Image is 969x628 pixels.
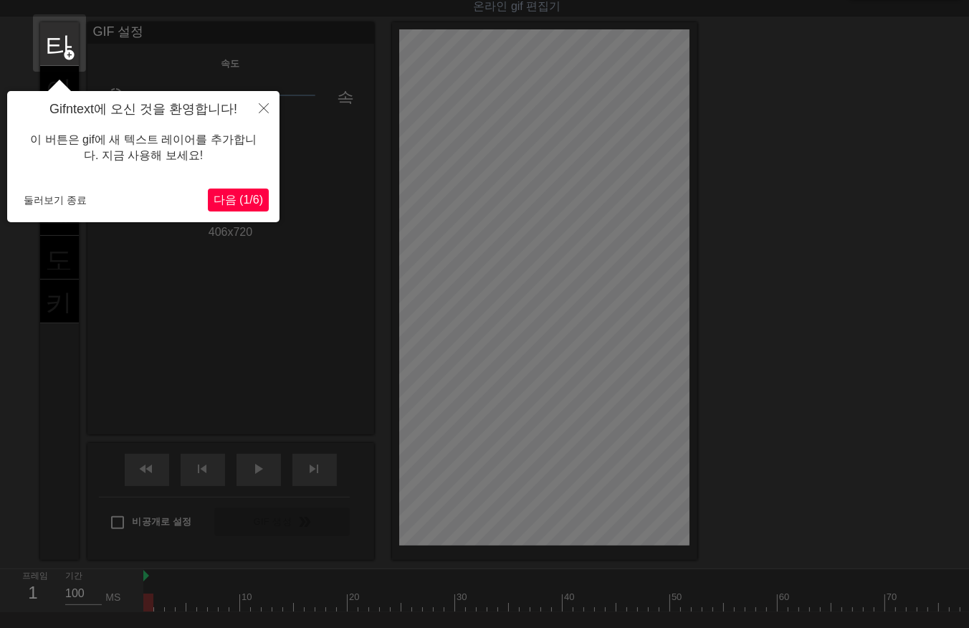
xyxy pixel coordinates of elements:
[18,118,269,179] div: 이 버튼은 gif에 새 텍스트 레이어를 추가합니다. 지금 사용해 보세요!
[18,102,269,118] h4: Gifntext에 오신 것을 환영합니다!
[208,189,269,211] button: 다음
[248,91,280,124] button: 닫다
[214,194,263,206] span: 다음 (1/6)
[18,189,92,211] button: 둘러보기 종료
